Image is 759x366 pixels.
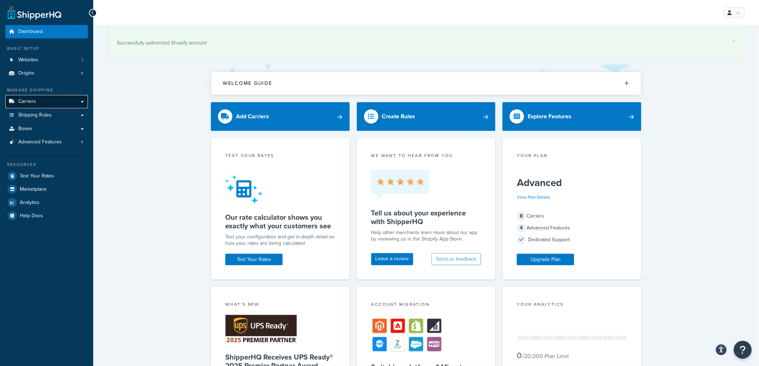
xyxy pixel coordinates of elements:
[5,67,88,80] li: Origins
[371,229,481,242] p: Help other merchants learn more about our app by reviewing us in the Shopify App Store.
[517,223,627,233] div: Advanced Features
[5,67,88,80] a: Origins4
[5,53,88,67] li: Websites
[517,212,525,220] span: 8
[5,162,88,168] div: Resources
[18,29,43,35] span: Dashboard
[20,173,54,179] span: Test Your Rates
[20,200,39,206] span: Analytics
[117,38,735,48] div: Successfully authorized Shopify account
[503,102,641,131] a: Explore Features
[732,38,735,44] a: ×
[517,224,525,232] span: 4
[371,209,481,226] h5: Tell us about your experience with ShipperHQ
[81,139,83,145] span: 4
[528,111,571,122] div: Explore Features
[517,177,627,189] h5: Advanced
[517,301,627,309] div: Your Analytics
[5,53,88,67] a: Websites1
[382,111,415,122] div: Create Rules
[517,194,550,200] a: View Plan Details
[5,136,88,149] li: Advanced Features
[5,46,88,52] div: Basic Setup
[5,25,88,38] a: Dashboard
[522,352,569,360] small: / 20,000 Plan Limit
[517,350,522,361] span: 0
[223,81,272,86] h2: Welcome Guide
[18,70,34,76] span: Origins
[517,235,627,245] div: Dedicated Support
[225,301,335,309] div: What's New
[18,139,62,145] span: Advanced Features
[734,341,752,359] button: Open Resource Center
[371,152,481,159] p: we want to hear from you
[432,253,481,265] button: Send us feedback
[18,112,52,118] span: Shipping Rules
[225,234,335,247] div: Test your configuration and get in-depth detail on how your rates are being calculated.
[357,102,496,131] a: Create Rules
[211,102,350,131] a: Add Carriers
[5,170,88,182] a: Test Your Rates
[517,211,627,221] div: Carriers
[5,109,88,122] a: Shipping Rules
[5,196,88,209] a: Analytics
[18,126,32,132] span: Boxes
[20,186,47,192] span: Marketplace
[517,152,627,161] div: Your Plan
[5,122,88,136] a: Boxes
[5,95,88,108] a: Carriers
[517,254,574,265] a: Upgrade Plan
[81,70,83,76] span: 4
[225,254,283,265] a: Test Your Rates
[5,183,88,196] a: Marketplace
[211,72,641,95] button: Welcome Guide
[5,136,88,149] a: Advanced Features4
[5,209,88,222] a: Help Docs
[20,213,43,219] span: Help Docs
[236,111,269,122] div: Add Carriers
[371,301,481,309] div: Account Migration
[5,87,88,93] div: Manage Shipping
[225,213,335,230] h5: Our rate calculator shows you exactly what your customers see
[18,57,38,63] span: Websites
[371,253,413,265] a: Leave a review
[82,57,83,63] span: 1
[225,152,335,161] div: Test your rates
[18,99,36,105] span: Carriers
